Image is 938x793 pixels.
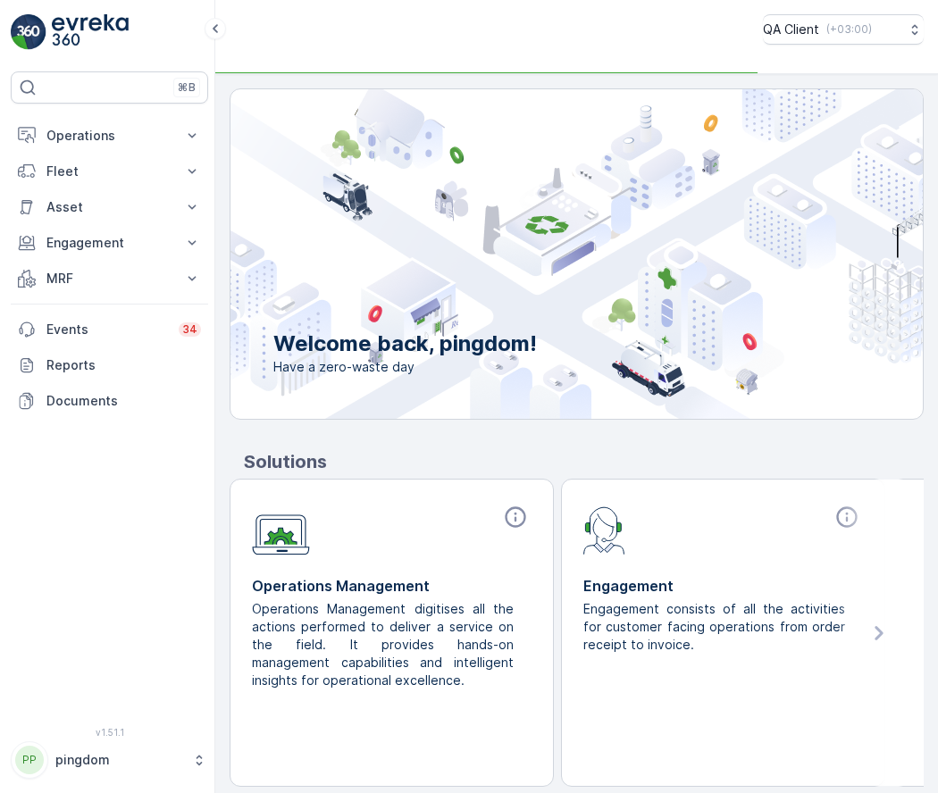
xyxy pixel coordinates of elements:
a: Events34 [11,312,208,347]
img: logo_light-DOdMpM7g.png [52,14,129,50]
a: Documents [11,383,208,419]
img: city illustration [150,89,923,419]
p: MRF [46,270,172,288]
button: Fleet [11,154,208,189]
p: Operations [46,127,172,145]
button: Engagement [11,225,208,261]
p: Documents [46,392,201,410]
p: ( +03:00 ) [826,22,872,37]
img: module-icon [583,505,625,555]
p: pingdom [55,751,183,769]
p: Solutions [244,448,924,475]
img: module-icon [252,505,310,555]
button: MRF [11,261,208,296]
p: Engagement consists of all the activities for customer facing operations from order receipt to in... [583,600,849,654]
p: 34 [182,322,197,337]
p: Asset [46,198,172,216]
span: Have a zero-waste day [273,358,537,376]
button: Operations [11,118,208,154]
p: ⌘B [178,80,196,95]
p: Events [46,321,168,338]
span: v 1.51.1 [11,727,208,738]
img: logo [11,14,46,50]
div: PP [15,746,44,774]
p: Reports [46,356,201,374]
button: Asset [11,189,208,225]
a: Reports [11,347,208,383]
p: Fleet [46,163,172,180]
button: QA Client(+03:00) [763,14,924,45]
button: PPpingdom [11,741,208,779]
p: Operations Management digitises all the actions performed to deliver a service on the field. It p... [252,600,517,689]
p: Operations Management [252,575,532,597]
p: QA Client [763,21,819,38]
p: Engagement [46,234,172,252]
p: Welcome back, pingdom! [273,330,537,358]
p: Engagement [583,575,863,597]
